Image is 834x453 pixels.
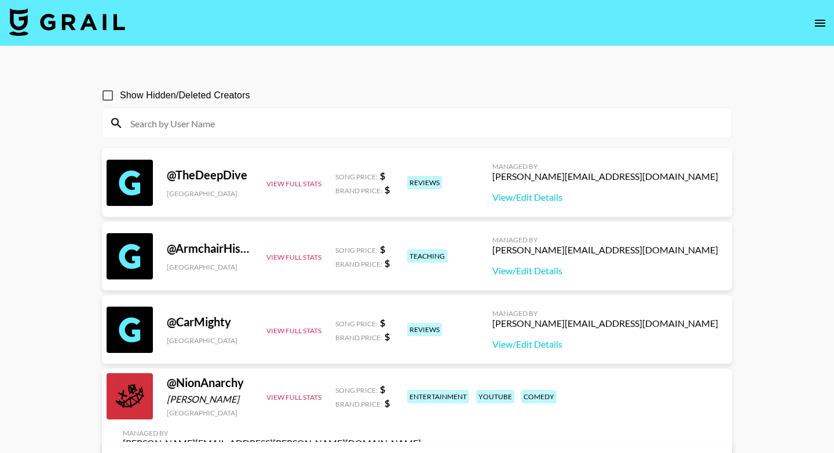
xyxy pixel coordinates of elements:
span: Show Hidden/Deleted Creators [120,89,250,102]
button: View Full Stats [266,253,321,262]
div: reviews [407,176,442,189]
span: Brand Price: [335,400,382,408]
div: youtube [476,390,514,403]
strong: $ [385,184,390,195]
a: View/Edit Details [492,265,718,277]
div: [PERSON_NAME][EMAIL_ADDRESS][DOMAIN_NAME] [492,318,718,329]
div: teaching [407,249,447,263]
img: Grail Talent [9,8,125,36]
span: Brand Price: [335,333,382,342]
div: [GEOGRAPHIC_DATA] [167,263,253,271]
span: Song Price: [335,172,378,181]
strong: $ [385,397,390,408]
span: Brand Price: [335,186,382,195]
button: View Full Stats [266,393,321,402]
span: Brand Price: [335,260,382,268]
strong: $ [385,331,390,342]
span: Song Price: [335,386,378,395]
button: View Full Stats [266,326,321,335]
div: @ NionAnarchy [167,375,253,390]
span: Song Price: [335,246,378,255]
div: [PERSON_NAME][EMAIL_ADDRESS][DOMAIN_NAME] [492,171,718,182]
div: [PERSON_NAME] [167,393,253,405]
input: Search by User Name [123,114,725,132]
button: open drawer [809,12,832,35]
div: [GEOGRAPHIC_DATA] [167,408,253,417]
div: Managed By [492,309,718,318]
strong: $ [380,244,385,255]
strong: $ [380,170,385,181]
a: View/Edit Details [492,191,718,203]
div: @ CarMighty [167,315,253,329]
span: Song Price: [335,319,378,328]
div: @ TheDeepDive [167,168,253,182]
div: Managed By [492,162,718,171]
a: View/Edit Details [492,338,718,350]
button: View Full Stats [266,179,321,188]
div: [GEOGRAPHIC_DATA] [167,189,253,198]
div: @ ArmchairHistorian [167,241,253,256]
div: reviews [407,323,442,336]
div: [PERSON_NAME][EMAIL_ADDRESS][PERSON_NAME][DOMAIN_NAME] [123,437,421,449]
div: entertainment [407,390,469,403]
div: [PERSON_NAME][EMAIL_ADDRESS][DOMAIN_NAME] [492,244,718,256]
div: Managed By [492,235,718,244]
div: [GEOGRAPHIC_DATA] [167,336,253,345]
strong: $ [380,317,385,328]
strong: $ [385,257,390,268]
strong: $ [380,384,385,395]
div: comedy [521,390,557,403]
div: Managed By [123,429,421,437]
